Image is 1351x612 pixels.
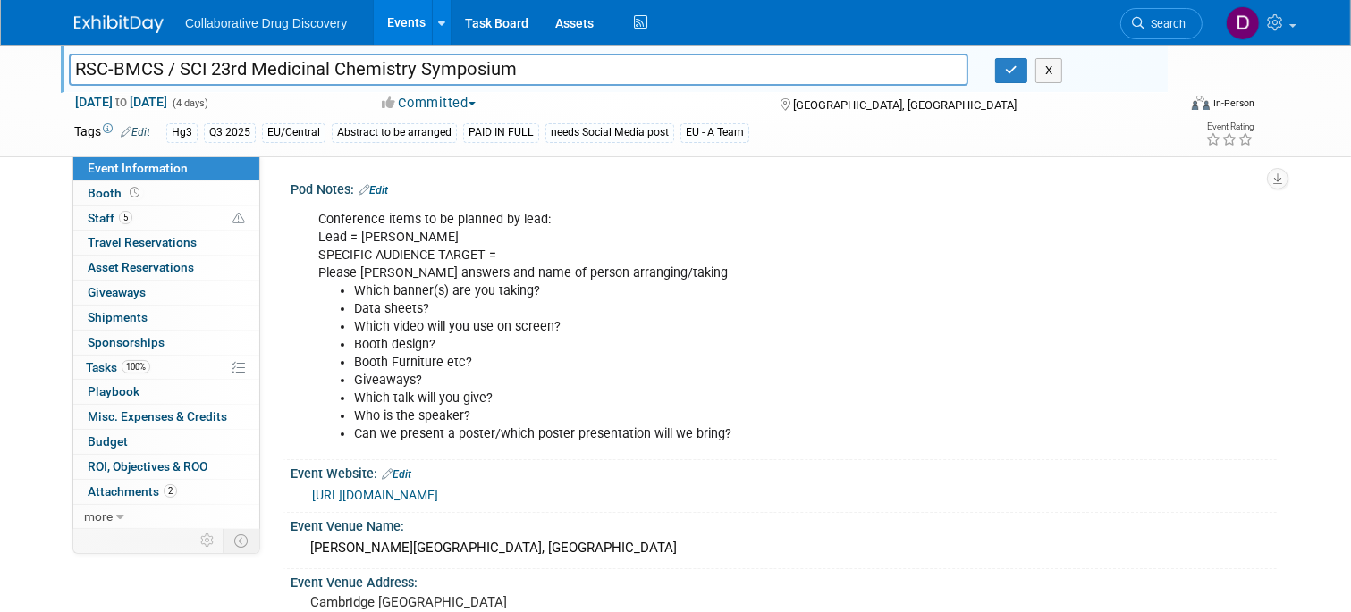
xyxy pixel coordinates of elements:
span: 5 [119,211,132,224]
td: Tags [74,122,150,143]
span: Shipments [88,310,148,324]
span: more [84,509,113,524]
a: Search [1120,8,1203,39]
span: to [113,95,130,109]
a: Edit [382,468,411,481]
span: 100% [122,360,150,373]
div: Event Website: [291,460,1277,483]
div: Event Venue Name: [291,513,1277,535]
span: Travel Reservations [88,235,197,249]
span: Playbook [88,384,139,398]
li: Booth design? [354,336,1075,354]
span: Asset Reservations [88,260,194,274]
span: Misc. Expenses & Credits [88,409,227,423]
img: Daniel Castro [1226,6,1260,40]
td: Personalize Event Tab Strip [192,529,224,552]
img: ExhibitDay [74,15,164,33]
a: Event Information [73,156,259,180]
a: Tasks100% [73,356,259,380]
span: Staff [88,211,132,225]
span: Booth [88,186,143,200]
li: Which banner(s) are you taking? [354,282,1075,300]
span: Search [1144,17,1186,30]
li: Which video will you use on screen? [354,318,1075,336]
span: Sponsorships [88,335,165,349]
a: Shipments [73,306,259,330]
a: Giveaways [73,281,259,305]
span: Potential Scheduling Conflict -- at least one attendee is tagged in another overlapping event. [232,211,245,227]
a: Booth [73,181,259,205]
span: Booth not reserved yet [126,186,143,199]
a: Misc. Expenses & Credits [73,405,259,429]
span: [GEOGRAPHIC_DATA], [GEOGRAPHIC_DATA] [794,98,1017,112]
span: Giveaways [88,285,146,299]
a: Travel Reservations [73,231,259,255]
div: PAID IN FULL [463,123,539,142]
div: Pod Notes: [291,176,1277,199]
div: needs Social Media post [545,123,674,142]
a: Asset Reservations [73,256,259,280]
a: Edit [121,126,150,138]
div: Event Format [1080,93,1254,120]
span: Collaborative Drug Discovery [185,16,347,30]
li: Which talk will you give? [354,390,1075,407]
a: Attachments2 [73,480,259,504]
a: Playbook [73,380,259,404]
button: Committed [376,94,483,113]
td: Toggle Event Tabs [224,529,260,552]
li: Booth Furniture etc? [354,354,1075,372]
span: Attachments [88,484,177,499]
a: Budget [73,430,259,454]
div: Hg3 [166,123,198,142]
a: more [73,505,259,529]
div: [PERSON_NAME][GEOGRAPHIC_DATA], [GEOGRAPHIC_DATA] [304,534,1263,562]
a: Sponsorships [73,331,259,355]
span: 2 [164,484,177,498]
a: Edit [359,184,388,197]
div: In-Person [1212,96,1254,110]
div: Event Venue Address: [291,569,1277,591]
span: [DATE] [DATE] [74,94,168,110]
span: Tasks [86,360,150,374]
div: EU/Central [262,123,325,142]
pre: Cambridge [GEOGRAPHIC_DATA] [310,594,682,610]
li: Giveaways? [354,372,1075,390]
a: Staff5 [73,206,259,231]
span: ROI, Objectives & ROO [88,459,207,474]
button: X [1035,58,1063,83]
span: Event Information [88,161,188,175]
div: Conference items to be planned by lead: Lead = [PERSON_NAME] SPECIFIC AUDIENCE TARGET = Please [P... [306,202,1085,453]
span: (4 days) [171,97,208,109]
a: [URL][DOMAIN_NAME] [312,488,438,502]
li: Who is the speaker? [354,407,1075,425]
img: Format-Inperson.png [1192,96,1210,110]
div: Abstract to be arranged [332,123,457,142]
span: Budget [88,434,128,449]
a: ROI, Objectives & ROO [73,455,259,479]
div: Q3 2025 [204,123,256,142]
li: Data sheets? [354,300,1075,318]
li: Can we present a poster/which poster presentation will we bring? [354,425,1075,443]
div: EU - A Team [680,123,749,142]
div: Event Rating [1205,122,1254,131]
